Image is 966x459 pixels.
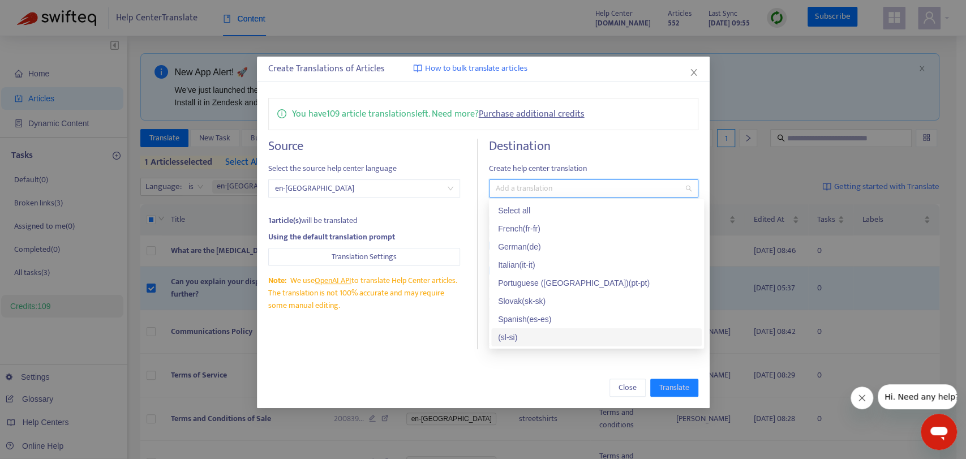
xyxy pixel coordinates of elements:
a: Purchase additional credits [479,106,585,122]
span: en-gb [275,180,453,197]
button: Translation Settings [268,248,460,266]
div: Using the default translation prompt [268,231,460,243]
div: Create Translations of Articles [268,62,698,76]
div: Select all [498,204,695,217]
div: Spanish ( es-es ) [498,313,695,325]
span: Create help center translation [489,162,698,175]
div: Slovak ( sk-sk ) [498,295,695,307]
span: close [689,68,698,77]
span: How to bulk translate articles [425,62,527,75]
iframe: Button to launch messaging window [921,414,957,450]
p: You have 109 article translations left. Need more? [292,107,585,121]
button: Close [609,379,646,397]
a: OpenAI API [315,274,351,287]
div: German ( de ) [498,241,695,253]
iframe: Close message [851,387,873,409]
iframe: Message from company [878,384,957,409]
span: Note: [268,274,286,287]
span: Select the source help center language [268,162,460,175]
h4: Source [268,139,460,154]
div: We use to translate Help Center articles. The translation is not 100% accurate and may require so... [268,274,460,312]
div: Portuguese ([GEOGRAPHIC_DATA]) ( pt-pt ) [498,277,695,289]
span: Hi. Need any help? [7,8,81,17]
strong: 1 article(s) [268,214,301,227]
div: ( sl-si ) [498,331,695,344]
img: image-link [413,64,422,73]
button: Close [688,66,700,79]
button: Translate [650,379,698,397]
div: Select all [491,201,702,220]
span: Close [619,381,637,394]
div: will be translated [268,215,460,227]
span: Translation Settings [332,251,397,263]
a: How to bulk translate articles [413,62,527,75]
div: Italian ( it-it ) [498,259,695,271]
h4: Destination [489,139,698,154]
div: French ( fr-fr ) [498,222,695,235]
span: info-circle [277,107,286,118]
